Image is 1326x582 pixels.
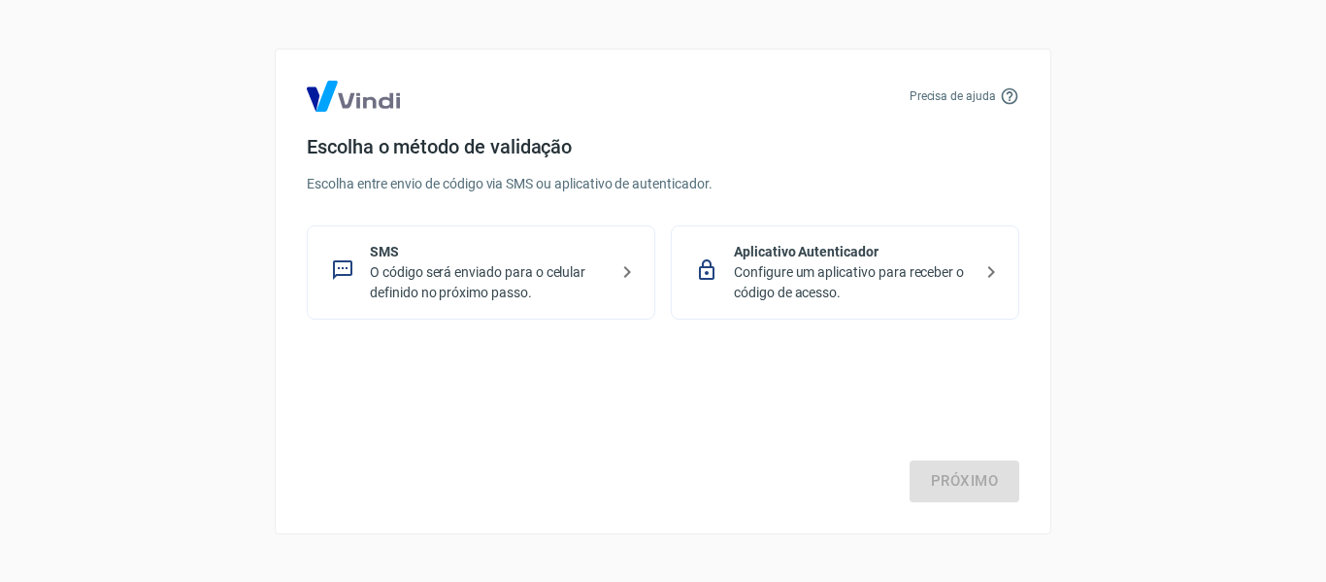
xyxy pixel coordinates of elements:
p: Escolha entre envio de código via SMS ou aplicativo de autenticador. [307,174,1019,194]
p: SMS [370,242,608,262]
h4: Escolha o método de validação [307,135,1019,158]
p: Configure um aplicativo para receber o código de acesso. [734,262,972,303]
div: SMSO código será enviado para o celular definido no próximo passo. [307,225,655,320]
img: Logo Vind [307,81,400,112]
p: Aplicativo Autenticador [734,242,972,262]
div: Aplicativo AutenticadorConfigure um aplicativo para receber o código de acesso. [671,225,1019,320]
p: Precisa de ajuda [910,87,996,105]
p: O código será enviado para o celular definido no próximo passo. [370,262,608,303]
